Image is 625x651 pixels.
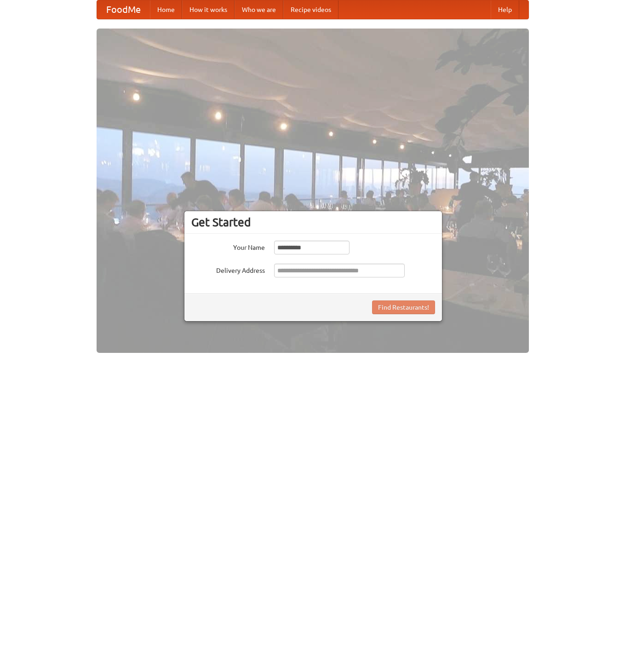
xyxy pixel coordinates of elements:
[191,241,265,252] label: Your Name
[182,0,235,19] a: How it works
[191,215,435,229] h3: Get Started
[150,0,182,19] a: Home
[491,0,519,19] a: Help
[191,264,265,275] label: Delivery Address
[283,0,338,19] a: Recipe videos
[235,0,283,19] a: Who we are
[97,0,150,19] a: FoodMe
[372,300,435,314] button: Find Restaurants!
